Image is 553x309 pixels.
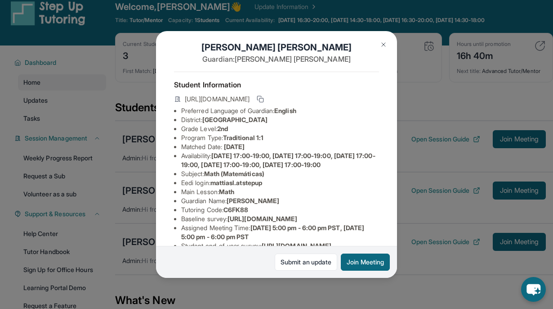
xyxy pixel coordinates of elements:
span: [URL][DOMAIN_NAME] [185,95,250,104]
li: Tutoring Code : [181,205,379,214]
span: [PERSON_NAME] [227,197,279,204]
li: District: [181,115,379,124]
span: Traditional 1:1 [223,134,263,141]
button: Copy link [255,94,266,105]
span: [GEOGRAPHIC_DATA] [202,116,268,123]
button: chat-button [521,277,546,302]
li: Assigned Meeting Time : [181,223,379,241]
li: Main Lesson : [181,187,379,196]
button: Join Meeting [341,254,390,271]
span: mattiasl.atstepup [210,179,262,186]
h1: [PERSON_NAME] [PERSON_NAME] [174,41,379,54]
li: Guardian Name : [181,196,379,205]
span: [DATE] 17:00-19:00, [DATE] 17:00-19:00, [DATE] 17:00-19:00, [DATE] 17:00-19:00, [DATE] 17:00-19:00 [181,152,375,168]
span: 2nd [217,125,228,132]
img: Close Icon [380,41,387,48]
span: [URL][DOMAIN_NAME] [262,242,331,250]
li: Matched Date: [181,142,379,151]
li: Subject : [181,169,379,178]
h4: Student Information [174,79,379,90]
span: [URL][DOMAIN_NAME] [227,215,297,223]
li: Preferred Language of Guardian: [181,106,379,115]
p: Guardian: [PERSON_NAME] [PERSON_NAME] [174,54,379,64]
span: Math [219,188,234,195]
li: Program Type: [181,133,379,142]
a: Submit an update [275,254,337,271]
li: Eedi login : [181,178,379,187]
span: [DATE] 5:00 pm - 6:00 pm PST, [DATE] 5:00 pm - 6:00 pm PST [181,224,364,241]
li: Availability: [181,151,379,169]
span: Math (Matemáticas) [204,170,264,177]
li: Grade Level: [181,124,379,133]
li: Baseline survey : [181,214,379,223]
span: C6FK88 [223,206,248,214]
span: [DATE] [224,143,245,150]
span: English [274,107,296,114]
li: Student end-of-year survey : [181,241,379,250]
